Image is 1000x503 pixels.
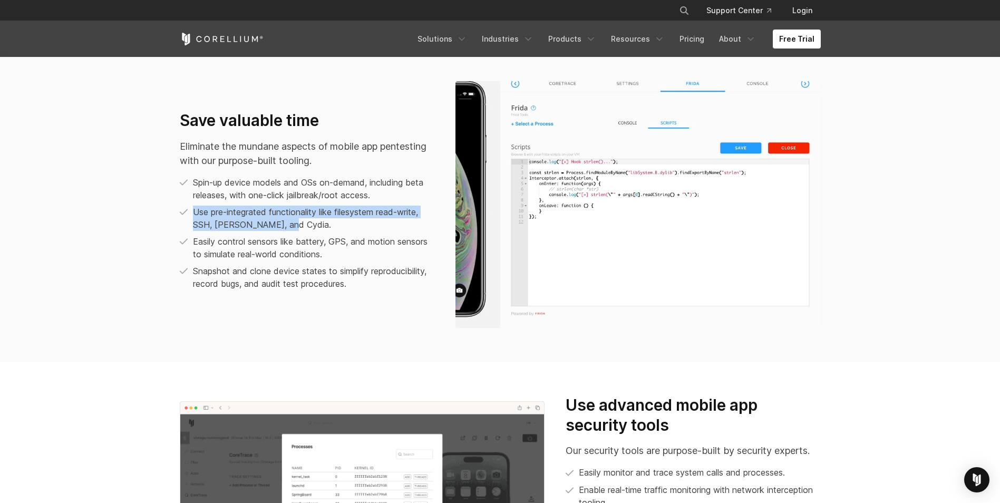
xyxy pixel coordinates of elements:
p: Spin-up device models and OSs on-demand, including beta releases, with one-click jailbreak/root a... [193,176,434,201]
a: Login [784,1,821,20]
div: Open Intercom Messenger [964,467,989,492]
img: Screenshot of Corellium's Frida in scripts. [455,81,821,328]
a: About [713,30,762,49]
a: Industries [475,30,540,49]
a: Corellium Home [180,33,264,45]
button: Search [675,1,694,20]
p: Easily control sensors like battery, GPS, and motion sensors to simulate real-world conditions. [193,235,434,260]
p: Our security tools are purpose-built by security experts. [566,443,820,458]
a: Support Center [698,1,780,20]
a: Products [542,30,603,49]
a: Solutions [411,30,473,49]
h3: Use advanced mobile app security tools [566,395,820,435]
p: Snapshot and clone device states to simplify reproducibility, record bugs, and audit test procedu... [193,265,434,290]
a: Pricing [673,30,711,49]
a: Resources [605,30,671,49]
p: Easily monitor and trace system calls and processes. [579,466,785,479]
p: Use pre-integrated functionality like filesystem read-write, SSH, [PERSON_NAME], and Cydia. [193,206,434,231]
h3: Save valuable time [180,111,434,131]
p: Eliminate the mundane aspects of mobile app pentesting with our purpose-built tooling. [180,139,434,168]
div: Navigation Menu [411,30,821,49]
a: Free Trial [773,30,821,49]
div: Navigation Menu [666,1,821,20]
